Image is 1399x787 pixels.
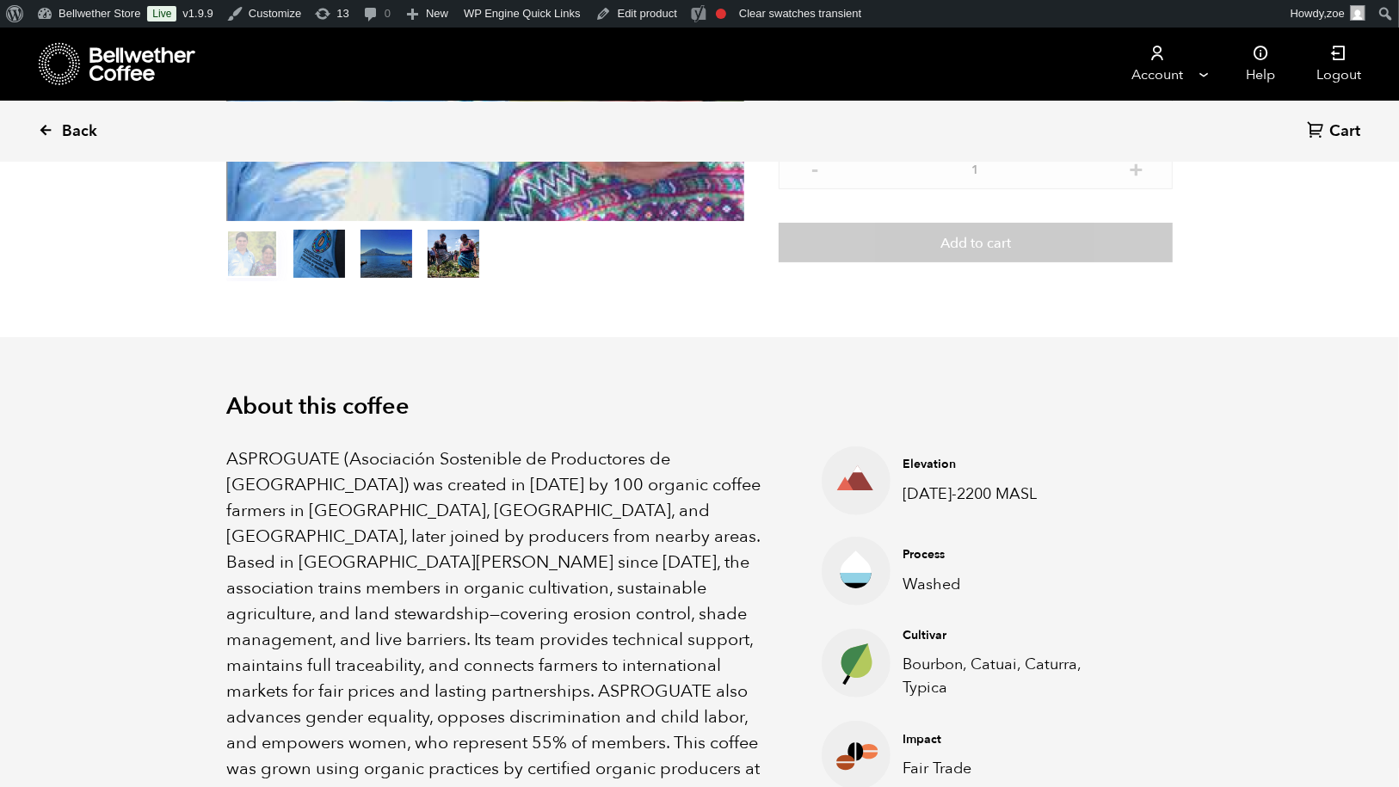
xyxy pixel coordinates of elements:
[1329,121,1360,142] span: Cart
[903,456,1117,473] h4: Elevation
[903,731,1117,748] h4: Impact
[903,573,1117,596] p: Washed
[147,6,176,22] a: Live
[226,393,1173,421] h2: About this coffee
[903,546,1117,563] h4: Process
[1327,7,1345,20] span: zoe
[1105,28,1211,101] a: Account
[903,483,1117,506] p: [DATE]-2200 MASL
[1225,28,1296,101] a: Help
[903,627,1117,644] h4: Cultivar
[62,121,97,142] span: Back
[779,223,1173,262] button: Add to cart
[903,653,1117,699] p: Bourbon, Catuai, Caturra, Typica
[1307,120,1365,144] a: Cart
[804,159,826,176] button: -
[1296,28,1382,101] a: Logout
[716,9,726,19] div: Focus keyphrase not set
[903,757,1117,780] p: Fair Trade
[1125,159,1147,176] button: +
